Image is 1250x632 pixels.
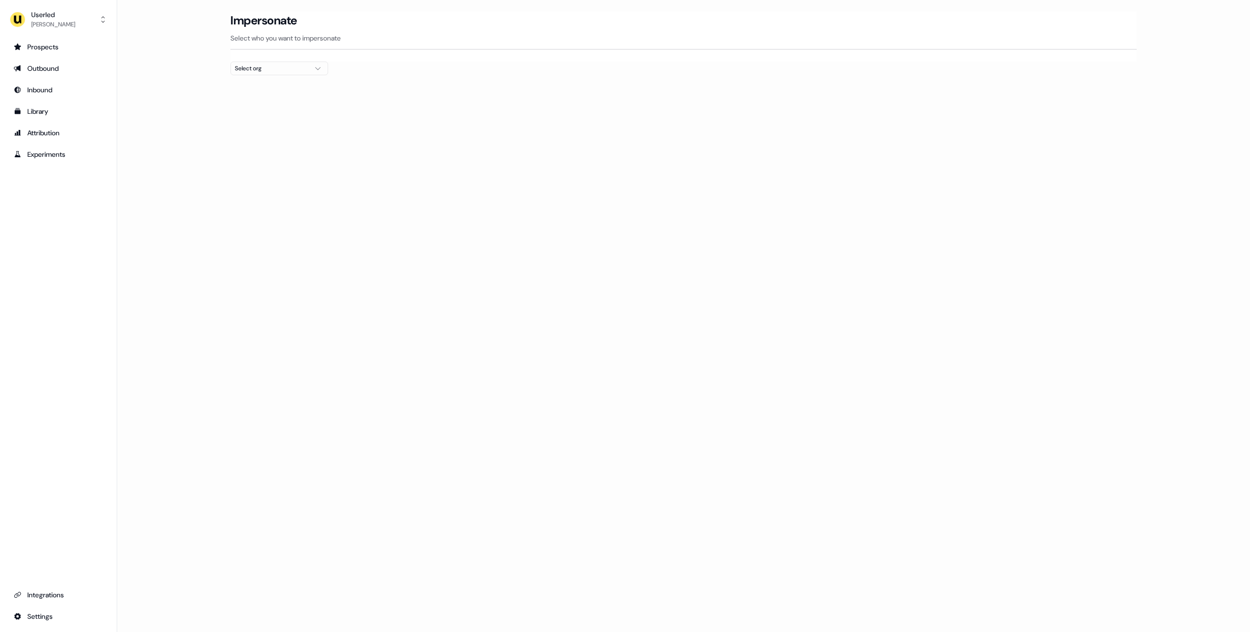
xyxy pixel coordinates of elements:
[14,149,103,159] div: Experiments
[8,125,109,141] a: Go to attribution
[8,147,109,162] a: Go to experiments
[8,587,109,603] a: Go to integrations
[14,128,103,138] div: Attribution
[8,61,109,76] a: Go to outbound experience
[31,10,75,20] div: Userled
[31,20,75,29] div: [PERSON_NAME]
[14,85,103,95] div: Inbound
[235,63,308,73] div: Select org
[230,62,328,75] button: Select org
[230,33,1137,43] p: Select who you want to impersonate
[230,13,297,28] h3: Impersonate
[8,39,109,55] a: Go to prospects
[8,609,109,624] a: Go to integrations
[8,104,109,119] a: Go to templates
[8,8,109,31] button: Userled[PERSON_NAME]
[8,82,109,98] a: Go to Inbound
[14,611,103,621] div: Settings
[14,63,103,73] div: Outbound
[14,42,103,52] div: Prospects
[14,590,103,600] div: Integrations
[14,106,103,116] div: Library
